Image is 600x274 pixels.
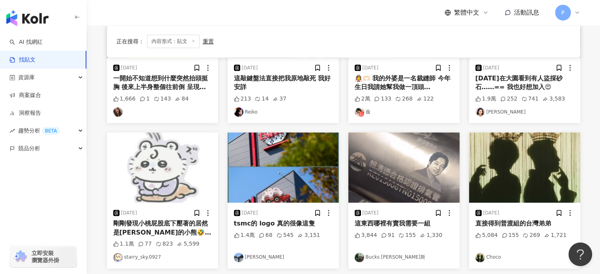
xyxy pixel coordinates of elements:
span: 內容形式：貼文 [147,35,200,48]
a: KOL Avatar [113,107,212,117]
div: [DATE] [242,65,258,71]
img: KOL Avatar [475,107,485,117]
div: 213 [234,95,251,103]
div: BETA [42,127,60,135]
div: [DATE] [363,210,379,216]
span: 立即安裝 瀏覽器外掛 [32,250,59,264]
div: 一開始不知道想到什麼突然抬頭挺胸 後來上半身整個往前倒 呈現沒電狀態的[PERSON_NAME] 好可愛好萌🥹💛 [113,74,212,92]
img: KOL Avatar [355,107,364,117]
span: 趨勢分析 [18,122,60,140]
div: 37 [273,95,286,103]
a: KOL AvatarReiko [234,107,333,117]
a: KOL Avatarstarry_sky.0927 [113,253,212,262]
a: 洞察報告 [9,109,41,117]
div: 84 [175,95,189,103]
img: KOL Avatar [234,253,243,262]
span: P [561,8,564,17]
div: 5,599 [177,240,199,248]
div: 3,583 [542,95,565,103]
a: chrome extension立即安裝 瀏覽器外掛 [10,246,77,267]
span: 正在搜尋 ： [116,38,144,45]
img: KOL Avatar [355,253,364,262]
a: KOL AvatarBucks [PERSON_NAME]斯 [355,253,453,262]
a: KOL Avatar薇 [355,107,453,117]
div: [DATE] [483,65,499,71]
div: 741 [521,95,539,103]
a: KOL Avatar[PERSON_NAME] [475,107,574,117]
a: KOL AvatarChoco [475,253,574,262]
div: 1.9萬 [475,95,496,103]
div: 重置 [203,38,214,45]
span: 活動訊息 [514,9,539,16]
img: KOL Avatar [234,107,243,117]
div: [DATE] [121,65,137,71]
div: 91 [381,231,395,239]
span: 資源庫 [18,69,35,86]
div: 3,151 [297,231,320,239]
div: 68 [259,231,273,239]
div: 268 [395,95,413,103]
div: 1,721 [544,231,566,239]
div: [DATE] [483,210,499,216]
a: searchAI 找網紅 [9,38,43,46]
div: 1 [140,95,150,103]
div: 直接得到普渡組的台灣弟弟 [475,219,574,228]
span: rise [9,128,15,134]
div: tsmc的 logo 真的很像這隻 [234,219,333,228]
img: logo [6,10,49,26]
div: [DATE]在大園看到有人盜採砂石……== 我也好想加入😍 [475,74,574,92]
div: [DATE] [363,65,379,71]
img: KOL Avatar [475,253,485,262]
a: KOL Avatar[PERSON_NAME] [234,253,333,262]
div: 14 [255,95,269,103]
div: 155 [398,231,416,239]
img: post-image [348,132,460,203]
div: 545 [277,231,294,239]
a: 商案媒合 [9,91,41,99]
div: 155 [502,231,519,239]
iframe: Help Scout Beacon - Open [568,242,592,266]
div: 77 [138,240,152,248]
img: post-image [469,132,580,203]
div: 269 [523,231,540,239]
div: 823 [156,240,173,248]
div: 133 [374,95,391,103]
img: post-image [228,132,339,203]
img: KOL Avatar [113,107,123,117]
div: 5,084 [475,231,498,239]
div: 這東西哪裡有賣我需要一組 [355,219,453,228]
div: [DATE] [242,210,258,216]
div: 252 [500,95,518,103]
img: post-image [107,132,218,203]
img: KOL Avatar [113,253,123,262]
div: 剛剛發現小桃屁股底下壓著的居然是[PERSON_NAME]的小熊🤣🫨扁掉🤣 [113,219,212,237]
div: 1.4萬 [234,231,255,239]
a: 找貼文 [9,56,36,64]
div: 122 [417,95,434,103]
div: [DATE] [121,210,137,216]
div: 143 [154,95,171,103]
span: 競品分析 [18,140,40,157]
div: 1,666 [113,95,136,103]
div: 這敲鍵盤法直接把我原地敲死 我好安詳 [234,74,333,92]
div: 1,330 [420,231,442,239]
div: 👰‍♀️🫶🏻 我的外婆是一名裁縫師 今年生日我請她幫我做一頂頭[PERSON_NAME]，也把陪伴她超過[DATE]的裁縫店紀錄下來。 [355,74,453,92]
div: 1.1萬 [113,240,134,248]
div: 2萬 [355,95,370,103]
img: chrome extension [13,250,28,263]
span: 繁體中文 [454,8,479,17]
div: 3,844 [355,231,377,239]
